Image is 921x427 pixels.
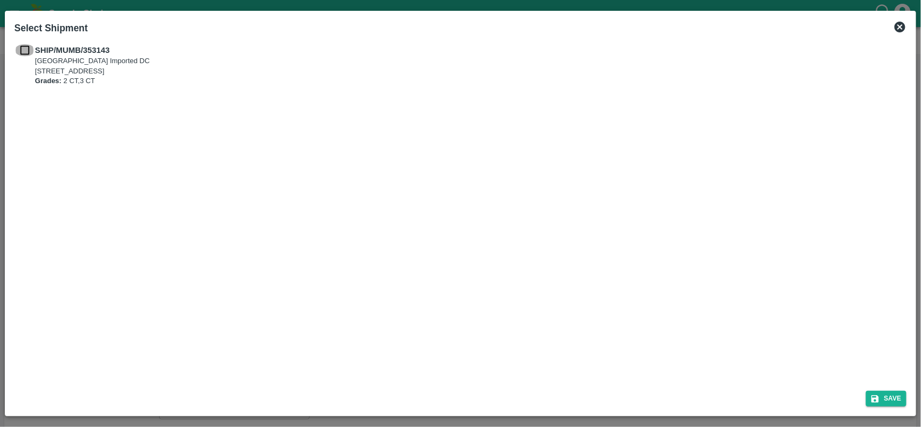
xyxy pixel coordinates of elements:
[35,77,62,85] b: Grades:
[35,76,150,86] p: 2 CT,3 CT
[35,56,150,66] p: [GEOGRAPHIC_DATA] Imported DC
[35,66,150,77] p: [STREET_ADDRESS]
[866,391,907,406] button: Save
[15,23,88,33] b: Select Shipment
[35,46,110,55] b: SHIP/MUMB/353143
